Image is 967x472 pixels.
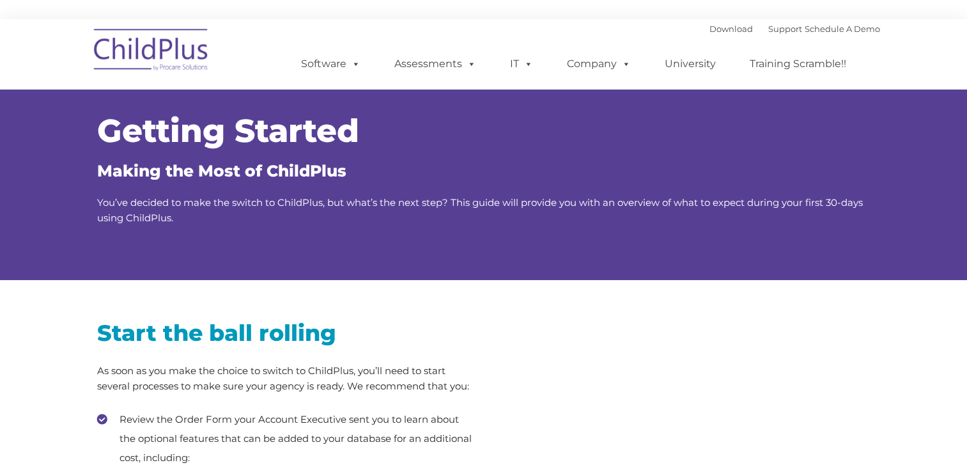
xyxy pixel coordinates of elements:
[709,24,753,34] a: Download
[97,161,346,180] span: Making the Most of ChildPlus
[288,51,373,77] a: Software
[97,196,863,224] span: You’ve decided to make the switch to ChildPlus, but what’s the next step? This guide will provide...
[97,111,359,150] span: Getting Started
[382,51,489,77] a: Assessments
[805,24,880,34] a: Schedule A Demo
[652,51,729,77] a: University
[97,319,474,347] h2: Start the ball rolling
[88,20,215,84] img: ChildPlus by Procare Solutions
[554,51,644,77] a: Company
[768,24,802,34] a: Support
[737,51,859,77] a: Training Scramble!!
[497,51,546,77] a: IT
[97,363,474,394] p: As soon as you make the choice to switch to ChildPlus, you’ll need to start several processes to ...
[709,24,880,34] font: |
